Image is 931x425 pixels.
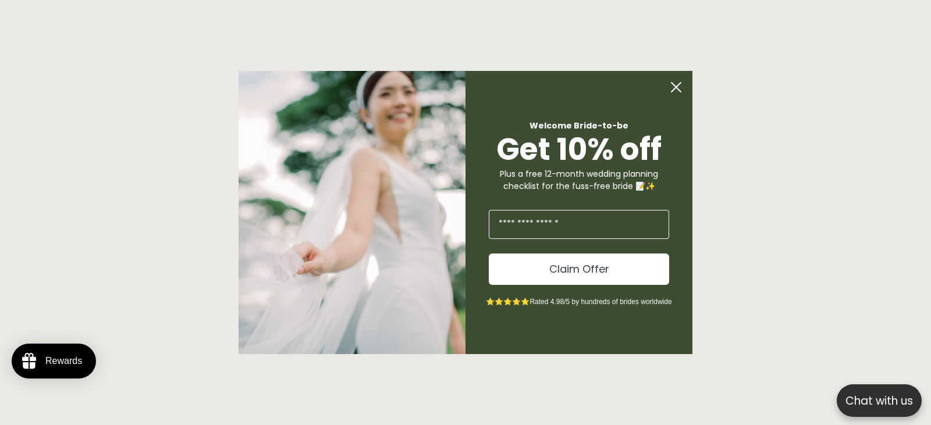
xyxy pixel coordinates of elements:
[837,384,922,417] button: Open chatbox
[530,298,671,306] span: Rated 4.98/5 by hundreds of brides worldwide
[489,210,669,239] input: Enter Your Email
[665,76,688,99] button: Close dialog
[239,71,465,355] img: Bone and Grey
[489,253,669,285] button: Claim Offer
[530,120,628,131] span: Welcome Bride-to-be
[45,356,82,366] div: Rewards
[837,392,922,409] p: Chat with us
[486,298,530,306] span: ⭐⭐⭐⭐⭐
[496,128,662,170] span: Get 10% off
[500,168,658,192] span: Plus a free 12-month wedding planning checklist for the fuss-free bride 📝✨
